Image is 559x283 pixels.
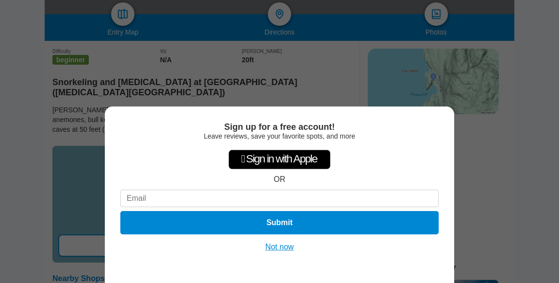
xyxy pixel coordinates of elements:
[120,132,439,140] div: Leave reviews, save your favorite spots, and more
[120,122,439,132] div: Sign up for a free account!
[120,190,439,207] input: Email
[120,211,439,234] button: Submit
[263,242,297,252] button: Not now
[274,175,285,184] div: OR
[229,150,330,169] div: Sign in with Apple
